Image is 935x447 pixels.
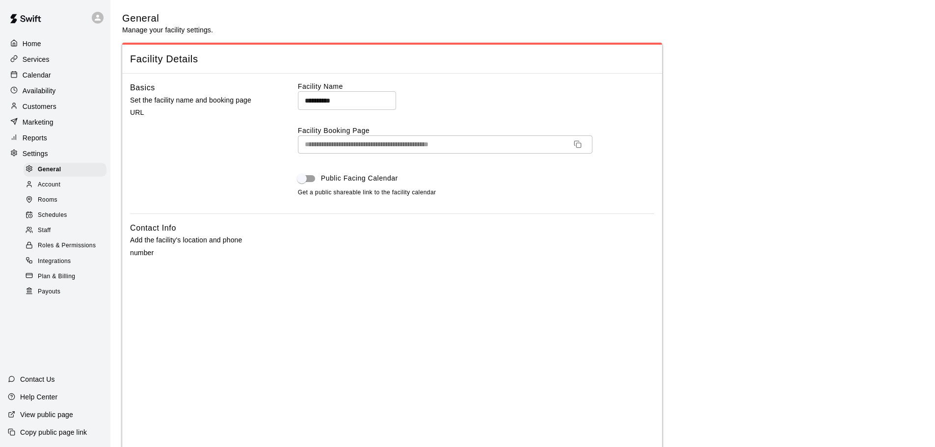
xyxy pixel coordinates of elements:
span: Account [38,180,60,190]
label: Facility Booking Page [298,126,654,135]
div: Payouts [24,285,107,299]
a: Schedules [24,208,110,223]
span: Staff [38,226,51,236]
iframe: Secure address input frame [296,220,656,446]
a: Account [24,177,110,192]
a: Services [8,52,103,67]
a: Reports [8,131,103,145]
span: Facility Details [130,53,654,66]
p: Manage your facility settings. [122,25,213,35]
p: Home [23,39,41,49]
a: Availability [8,83,103,98]
a: Payouts [24,284,110,299]
p: Help Center [20,392,57,402]
a: General [24,162,110,177]
span: Public Facing Calendar [321,173,398,184]
h5: General [122,12,213,25]
a: Staff [24,223,110,238]
a: Settings [8,146,103,161]
div: Rooms [24,193,107,207]
p: View public page [20,410,73,420]
a: Customers [8,99,103,114]
span: Integrations [38,257,71,266]
span: Get a public shareable link to the facility calendar [298,188,436,198]
p: Calendar [23,70,51,80]
div: Staff [24,224,107,237]
div: General [24,163,107,177]
div: Account [24,178,107,192]
a: Calendar [8,68,103,82]
p: Availability [23,86,56,96]
p: Settings [23,149,48,158]
span: Rooms [38,195,57,205]
button: Copy URL [570,136,586,152]
div: Integrations [24,255,107,268]
h6: Basics [130,81,155,94]
div: Roles & Permissions [24,239,107,253]
a: Plan & Billing [24,269,110,284]
a: Rooms [24,193,110,208]
label: Facility Name [298,81,654,91]
div: Schedules [24,209,107,222]
span: Roles & Permissions [38,241,96,251]
a: Roles & Permissions [24,238,110,254]
span: Plan & Billing [38,272,75,282]
a: Home [8,36,103,51]
div: Plan & Billing [24,270,107,284]
span: Payouts [38,287,60,297]
a: Integrations [24,254,110,269]
p: Add the facility's location and phone number [130,234,267,259]
p: Contact Us [20,374,55,384]
p: Marketing [23,117,53,127]
p: Set the facility name and booking page URL [130,94,267,119]
span: Schedules [38,210,67,220]
p: Copy public page link [20,427,87,437]
p: Services [23,54,50,64]
p: Reports [23,133,47,143]
p: Customers [23,102,56,111]
a: Marketing [8,115,103,130]
span: General [38,165,61,175]
h6: Contact Info [130,222,176,235]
